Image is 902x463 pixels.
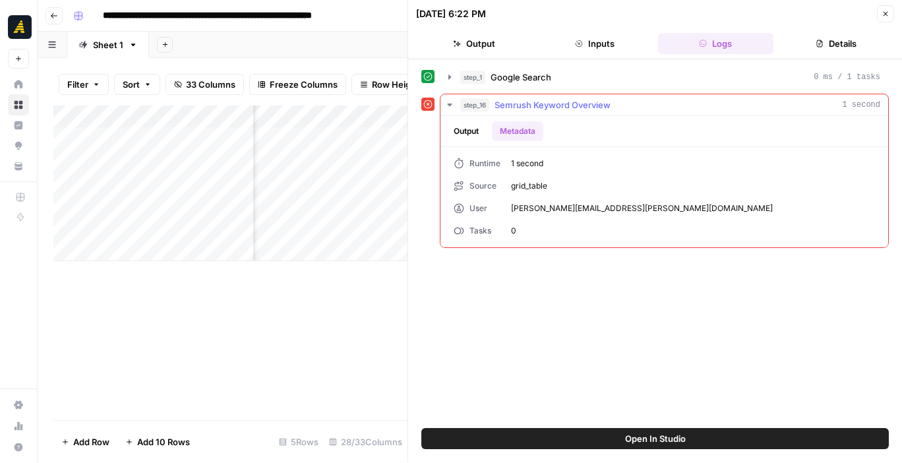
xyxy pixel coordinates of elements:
[8,11,29,44] button: Workspace: Marketers in Demand
[537,33,652,54] button: Inputs
[440,116,888,247] div: 1 second
[440,67,888,88] button: 0 ms / 1 tasks
[440,94,888,115] button: 1 second
[73,435,109,448] span: Add Row
[421,428,889,449] button: Open In Studio
[165,74,244,95] button: 33 Columns
[511,158,875,170] span: 1 second
[8,15,32,39] img: Marketers in Demand Logo
[460,71,485,84] span: step_1
[625,432,686,445] span: Open In Studio
[460,98,489,111] span: step_16
[8,94,29,115] a: Browse
[491,71,551,84] span: Google Search
[351,74,428,95] button: Row Height
[658,33,773,54] button: Logs
[324,431,407,452] div: 28/33 Columns
[814,71,880,83] span: 0 ms / 1 tasks
[117,431,198,452] button: Add 10 Rows
[511,180,875,192] span: grid_table
[274,431,324,452] div: 5 Rows
[8,394,29,416] a: Settings
[8,437,29,458] button: Help + Support
[8,416,29,437] a: Usage
[249,74,346,95] button: Freeze Columns
[8,74,29,95] a: Home
[8,135,29,156] a: Opportunities
[93,38,123,51] div: Sheet 1
[511,225,875,237] span: 0
[492,121,543,141] button: Metadata
[270,78,338,91] span: Freeze Columns
[454,180,500,192] div: Source
[59,74,109,95] button: Filter
[8,115,29,136] a: Insights
[137,435,190,448] span: Add 10 Rows
[779,33,894,54] button: Details
[446,121,487,141] button: Output
[416,7,486,20] div: [DATE] 6:22 PM
[114,74,160,95] button: Sort
[123,78,140,91] span: Sort
[511,202,875,214] span: [PERSON_NAME][EMAIL_ADDRESS][PERSON_NAME][DOMAIN_NAME]
[67,32,149,58] a: Sheet 1
[416,33,531,54] button: Output
[454,158,500,170] div: Runtime
[454,202,500,214] div: User
[8,156,29,177] a: Your Data
[842,99,880,111] span: 1 second
[67,78,88,91] span: Filter
[372,78,419,91] span: Row Height
[186,78,235,91] span: 33 Columns
[53,431,117,452] button: Add Row
[454,225,500,237] div: Tasks
[495,98,611,111] span: Semrush Keyword Overview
